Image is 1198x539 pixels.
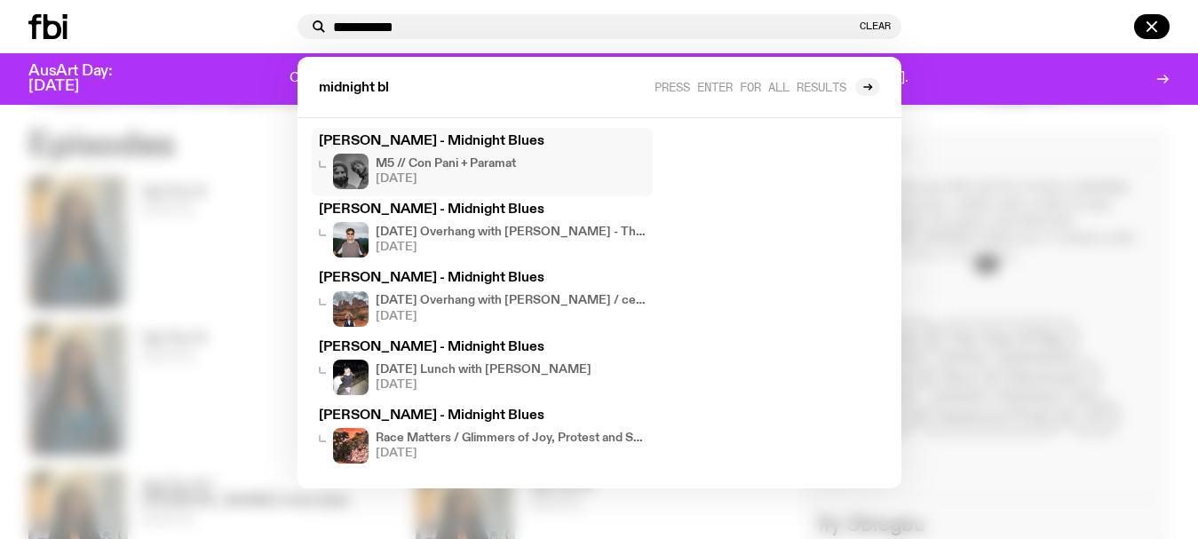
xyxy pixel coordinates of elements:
a: Press enter for all results [655,78,880,96]
h4: [DATE] Overhang with [PERSON_NAME] / celebrating First Nations artists [376,295,646,306]
h3: [PERSON_NAME] - Midnight Blues [319,135,646,148]
a: [PERSON_NAME] - Midnight Bluesblonde woman posing in front of Harbour Bridge at night[DATE] Lunch... [312,334,653,402]
h4: Race Matters / Glimmers of Joy, Protest and Spirit [376,432,646,444]
h4: [DATE] Overhang with [PERSON_NAME] - The Day of Human Observation ([DATE]!) [376,226,646,238]
span: midnight bl [319,82,389,95]
img: blonde woman posing in front of Harbour Bridge at night [333,360,369,395]
h3: [PERSON_NAME] - Midnight Blues [319,409,646,423]
h3: AusArt Day: [DATE] [28,64,142,94]
h3: [PERSON_NAME] - Midnight Blues [319,203,646,217]
span: [DATE] [376,242,646,253]
a: [PERSON_NAME] - Midnight BluesHarrie Hastings stands in front of cloud-covered sky and rolling hi... [312,196,653,265]
span: [DATE] [376,448,646,459]
a: [PERSON_NAME] - Midnight Blues[DATE] Overhang with [PERSON_NAME] / celebrating First Nations arti... [312,265,653,333]
img: Harrie Hastings stands in front of cloud-covered sky and rolling hills. He's wearing sunglasses a... [333,222,369,258]
h3: [PERSON_NAME] - Midnight Blues [319,272,646,285]
h3: [PERSON_NAME] - Midnight Blues [319,341,646,354]
span: [DATE] [376,173,516,185]
button: Clear [860,21,891,31]
a: [PERSON_NAME] - Midnight BluesM5 // Con Pani + Paramat[DATE] [312,128,653,196]
p: One day. One community. One frequency worth fighting for. Donate to support [DOMAIN_NAME]. [290,71,908,87]
a: [PERSON_NAME] - Midnight BluesRace Matters / Glimmers of Joy, Protest and Spirit[DATE] [312,402,653,471]
h4: M5 // Con Pani + Paramat [376,158,516,170]
span: Press enter for all results [655,80,846,93]
h4: [DATE] Lunch with [PERSON_NAME] [376,364,591,376]
span: [DATE] [376,379,591,391]
span: [DATE] [376,311,646,322]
